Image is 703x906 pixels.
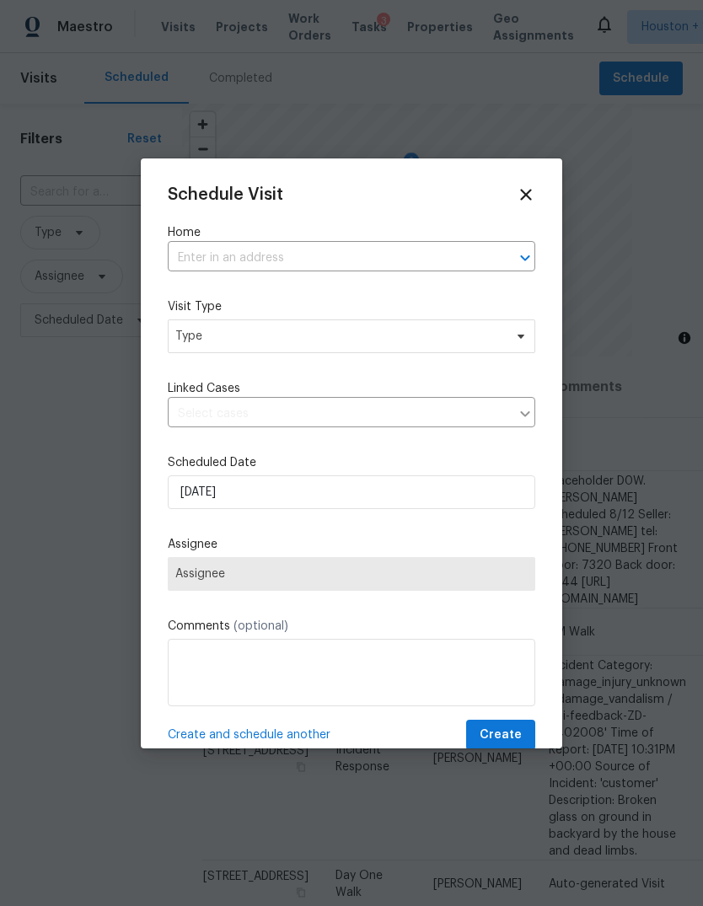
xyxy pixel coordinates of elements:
button: Create [466,720,535,751]
input: M/D/YYYY [168,475,535,509]
input: Select cases [168,401,510,427]
span: Linked Cases [168,380,240,397]
input: Enter in an address [168,245,488,271]
span: (optional) [233,620,288,632]
label: Comments [168,618,535,635]
label: Scheduled Date [168,454,535,471]
label: Assignee [168,536,535,553]
span: Assignee [175,567,528,581]
button: Open [513,246,537,270]
span: Close [517,185,535,204]
label: Home [168,224,535,241]
span: Type [175,328,503,345]
label: Visit Type [168,298,535,315]
span: Schedule Visit [168,186,283,203]
span: Create and schedule another [168,726,330,743]
span: Create [480,725,522,746]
